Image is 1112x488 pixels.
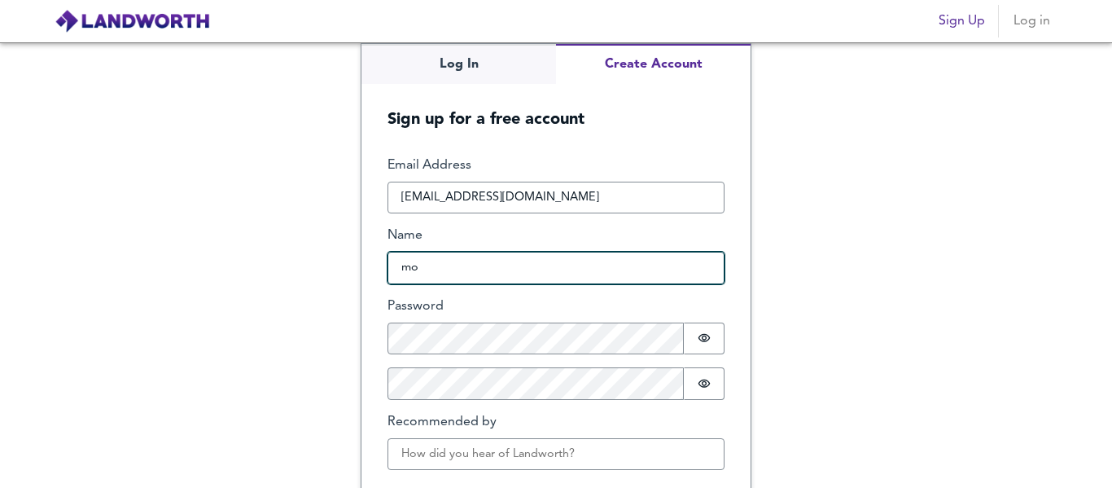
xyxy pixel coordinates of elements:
[387,252,725,284] input: What should we call you?
[361,44,556,84] button: Log In
[556,44,751,84] button: Create Account
[55,9,210,33] img: logo
[361,84,751,130] h5: Sign up for a free account
[939,10,985,33] span: Sign Up
[932,5,992,37] button: Sign Up
[684,323,725,355] button: Show password
[684,367,725,400] button: Show password
[387,182,725,214] input: How can we reach you?
[387,413,725,432] label: Recommended by
[387,156,725,175] label: Email Address
[1005,5,1057,37] button: Log in
[387,438,725,471] input: How did you hear of Landworth?
[387,226,725,245] label: Name
[1012,10,1051,33] span: Log in
[387,297,725,316] label: Password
